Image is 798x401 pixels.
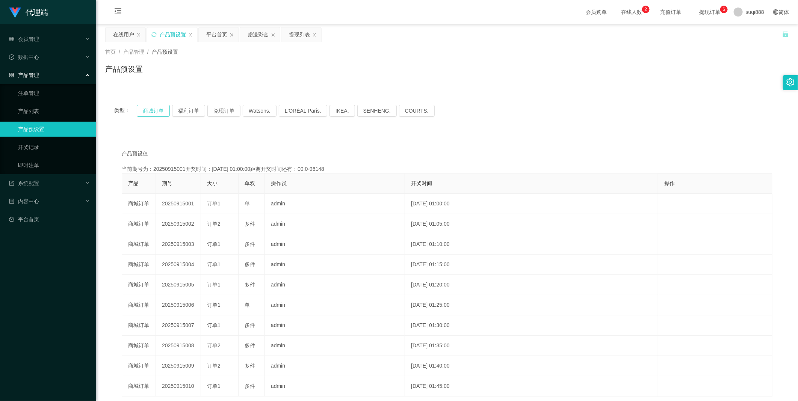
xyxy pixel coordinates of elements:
td: 20250915010 [156,376,201,396]
span: 充值订单 [656,9,685,15]
i: 图标: global [773,9,778,15]
td: 商城订单 [122,356,156,376]
i: 图标: sync [151,32,157,37]
p: 2 [645,6,647,13]
span: 大小 [207,180,218,186]
button: 兑现订单 [207,105,240,117]
span: 操作 [664,180,675,186]
td: 商城订单 [122,214,156,234]
span: 订单2 [207,342,221,348]
div: 平台首页 [206,27,227,42]
span: 多件 [245,322,255,328]
span: 会员管理 [9,36,39,42]
span: / [147,49,149,55]
td: 20250915008 [156,336,201,356]
span: 开奖时间 [411,180,432,186]
span: 订单1 [207,261,221,267]
td: [DATE] 01:05:00 [405,214,658,234]
span: 产品 [128,180,139,186]
i: 图标: close [271,33,275,37]
td: admin [265,295,405,315]
button: 商城订单 [137,105,170,117]
button: IKEA. [329,105,355,117]
span: / [119,49,120,55]
td: admin [265,194,405,214]
span: 订单1 [207,322,221,328]
span: 产品预设置 [152,49,178,55]
span: 多件 [245,383,255,389]
div: 在线用户 [113,27,134,42]
a: 开奖记录 [18,140,90,155]
td: 商城订单 [122,315,156,336]
td: 商城订单 [122,275,156,295]
td: 20250915003 [156,234,201,255]
td: admin [265,275,405,295]
button: L'ORÉAL Paris. [279,105,327,117]
td: 商城订单 [122,295,156,315]
i: 图标: menu-fold [105,0,131,24]
i: 图标: profile [9,199,14,204]
span: 产品管理 [9,72,39,78]
button: 福利订单 [172,105,205,117]
td: admin [265,336,405,356]
td: [DATE] 01:40:00 [405,356,658,376]
span: 多件 [245,241,255,247]
td: 商城订单 [122,194,156,214]
i: 图标: table [9,36,14,42]
td: [DATE] 01:45:00 [405,376,658,396]
td: [DATE] 01:00:00 [405,194,658,214]
i: 图标: unlock [782,30,789,37]
span: 首页 [105,49,116,55]
span: 类型： [114,105,137,117]
i: 图标: close [136,33,141,37]
span: 单双 [245,180,255,186]
a: 图标: dashboard平台首页 [9,212,90,227]
a: 注单管理 [18,86,90,101]
td: admin [265,255,405,275]
button: SENHENG. [357,105,397,117]
span: 内容中心 [9,198,39,204]
i: 图标: close [230,33,234,37]
span: 系统配置 [9,180,39,186]
span: 订单1 [207,200,221,207]
td: admin [265,315,405,336]
td: 20250915006 [156,295,201,315]
span: 数据中心 [9,54,39,60]
span: 在线人数 [617,9,646,15]
td: 20250915005 [156,275,201,295]
span: 订单1 [207,241,221,247]
td: [DATE] 01:20:00 [405,275,658,295]
i: 图标: setting [786,78,795,86]
i: 图标: form [9,181,14,186]
td: [DATE] 01:30:00 [405,315,658,336]
td: 商城订单 [122,255,156,275]
a: 产品列表 [18,104,90,119]
td: [DATE] 01:15:00 [405,255,658,275]
span: 多件 [245,261,255,267]
span: 订单2 [207,221,221,227]
p: 6 [723,6,725,13]
td: admin [265,234,405,255]
sup: 2 [642,6,650,13]
td: [DATE] 01:35:00 [405,336,658,356]
span: 产品预设值 [122,150,148,158]
div: 赠送彩金 [248,27,269,42]
td: 商城订单 [122,376,156,396]
i: 图标: check-circle-o [9,54,14,60]
td: 20250915009 [156,356,201,376]
td: 商城订单 [122,234,156,255]
td: admin [265,214,405,234]
span: 多件 [245,363,255,369]
div: 产品预设置 [160,27,186,42]
td: 20250915001 [156,194,201,214]
span: 订单1 [207,282,221,288]
span: 操作员 [271,180,287,186]
sup: 6 [720,6,728,13]
h1: 代理端 [26,0,48,24]
td: 20250915004 [156,255,201,275]
td: [DATE] 01:10:00 [405,234,658,255]
span: 产品管理 [123,49,144,55]
span: 期号 [162,180,172,186]
div: 当前期号为：20250915001开奖时间：[DATE] 01:00:00距离开奖时间还有：00:0-96148 [122,165,772,173]
span: 多件 [245,282,255,288]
